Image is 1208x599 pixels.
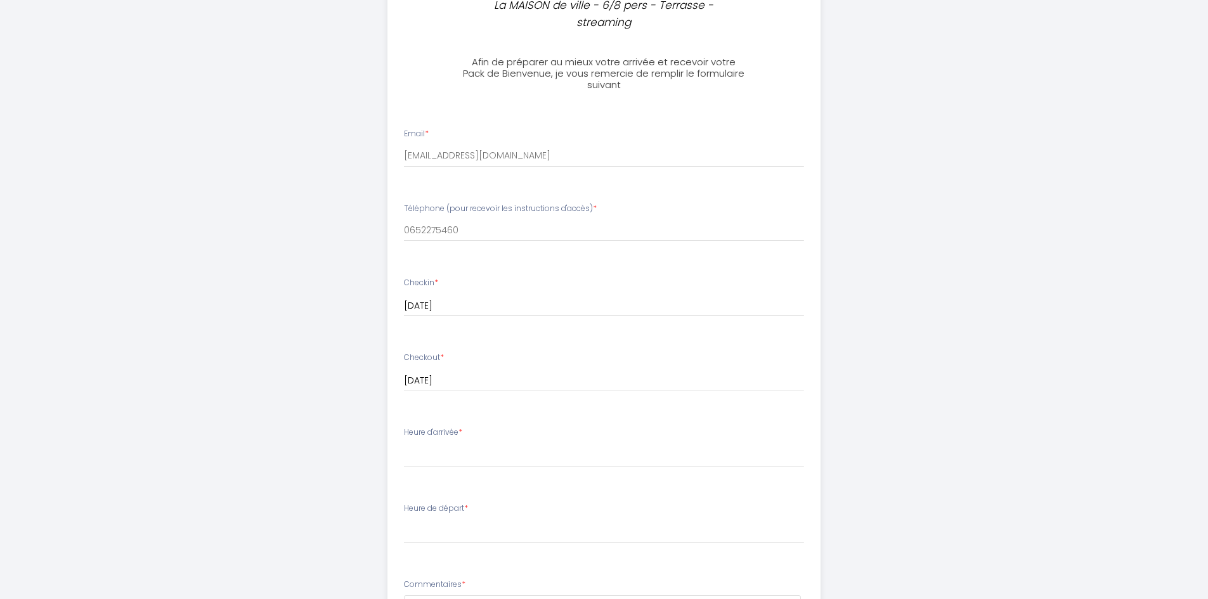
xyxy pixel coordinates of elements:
[404,427,462,439] label: Heure d'arrivée
[404,203,597,215] label: Téléphone (pour recevoir les instructions d'accès)
[404,503,468,515] label: Heure de départ
[404,277,438,289] label: Checkin
[463,56,745,91] h3: Afin de préparer au mieux votre arrivée et recevoir votre Pack de Bienvenue, je vous remercie de ...
[404,579,465,591] label: Commentaires
[404,128,429,140] label: Email
[404,352,444,364] label: Checkout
